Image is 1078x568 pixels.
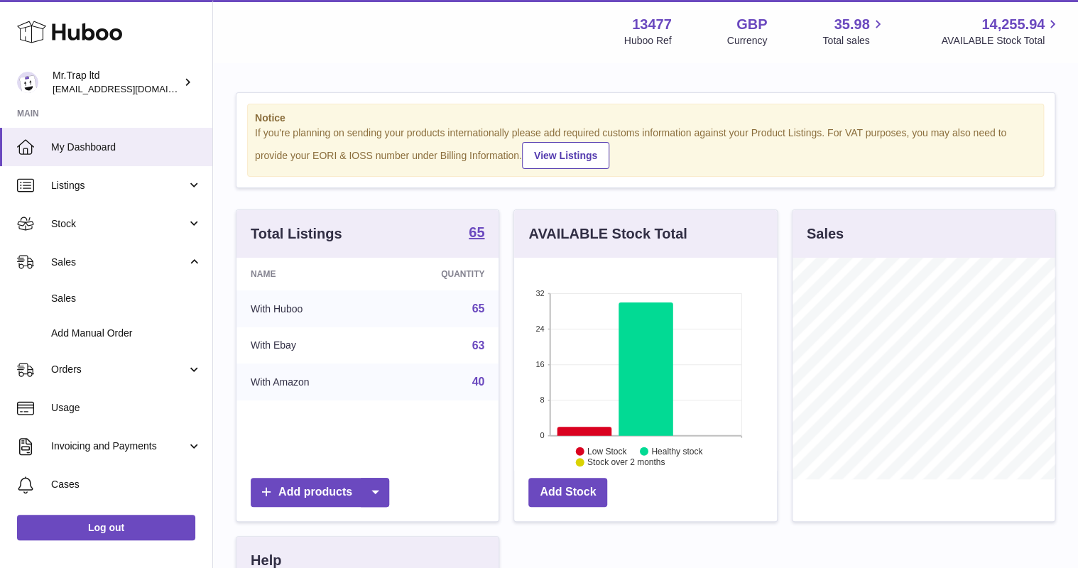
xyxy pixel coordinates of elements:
[255,126,1036,169] div: If you're planning on sending your products internationally please add required customs informati...
[51,401,202,415] span: Usage
[472,302,485,315] a: 65
[522,142,609,169] a: View Listings
[834,15,869,34] span: 35.98
[536,360,545,368] text: 16
[51,179,187,192] span: Listings
[624,34,672,48] div: Huboo Ref
[17,515,195,540] a: Log out
[536,324,545,333] text: 24
[51,439,187,453] span: Invoicing and Payments
[807,224,844,244] h3: Sales
[53,83,209,94] span: [EMAIL_ADDRESS][DOMAIN_NAME]
[472,376,485,388] a: 40
[51,363,187,376] span: Orders
[822,15,886,48] a: 35.98 Total sales
[981,15,1045,34] span: 14,255.94
[528,224,687,244] h3: AVAILABLE Stock Total
[587,446,627,456] text: Low Stock
[251,478,389,507] a: Add products
[236,290,380,327] td: With Huboo
[822,34,886,48] span: Total sales
[540,431,545,439] text: 0
[251,224,342,244] h3: Total Listings
[17,72,38,93] img: office@grabacz.eu
[51,327,202,340] span: Add Manual Order
[632,15,672,34] strong: 13477
[727,34,768,48] div: Currency
[528,478,607,507] a: Add Stock
[736,15,767,34] strong: GBP
[236,327,380,364] td: With Ebay
[472,339,485,351] a: 63
[469,225,484,239] strong: 65
[469,225,484,242] a: 65
[651,446,703,456] text: Healthy stock
[51,217,187,231] span: Stock
[236,364,380,400] td: With Amazon
[236,258,380,290] th: Name
[587,457,665,467] text: Stock over 2 months
[540,395,545,404] text: 8
[51,478,202,491] span: Cases
[536,289,545,297] text: 32
[941,34,1061,48] span: AVAILABLE Stock Total
[53,69,180,96] div: Mr.Trap ltd
[255,111,1036,125] strong: Notice
[380,258,499,290] th: Quantity
[51,141,202,154] span: My Dashboard
[51,256,187,269] span: Sales
[941,15,1061,48] a: 14,255.94 AVAILABLE Stock Total
[51,292,202,305] span: Sales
